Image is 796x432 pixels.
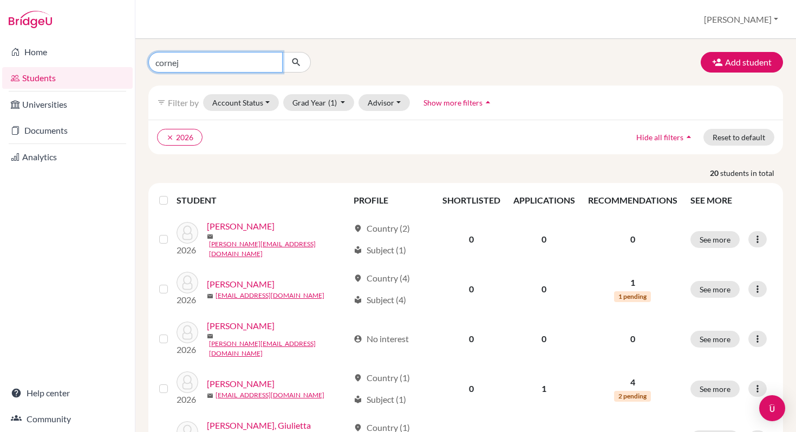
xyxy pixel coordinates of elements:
i: arrow_drop_up [683,132,694,142]
span: 1 pending [614,291,651,302]
a: Help center [2,382,133,404]
a: [PERSON_NAME] [207,377,275,390]
p: 0 [588,233,677,246]
th: RECOMMENDATIONS [582,187,684,213]
strong: 20 [710,167,720,179]
a: Documents [2,120,133,141]
a: [PERSON_NAME] [207,220,275,233]
span: location_on [354,374,362,382]
p: 2026 [177,244,198,257]
img: Arcuri, Alessandro [177,322,198,343]
div: Subject (1) [354,393,406,406]
p: 2026 [177,343,198,356]
a: [EMAIL_ADDRESS][DOMAIN_NAME] [216,390,324,400]
a: Home [2,41,133,63]
th: PROFILE [347,187,436,213]
th: SHORTLISTED [436,187,507,213]
span: students in total [720,167,783,179]
td: 0 [507,313,582,365]
p: 1 [588,276,677,289]
span: local_library [354,395,362,404]
span: mail [207,293,213,299]
div: No interest [354,332,409,345]
span: location_on [354,423,362,432]
input: Find student by name... [148,52,283,73]
span: mail [207,333,213,339]
div: Country (1) [354,371,410,384]
span: account_circle [354,335,362,343]
span: mail [207,392,213,399]
button: See more [690,381,740,397]
button: Reset to default [703,129,774,146]
td: 0 [507,265,582,313]
span: Show more filters [423,98,482,107]
td: 1 [507,365,582,413]
td: 0 [436,213,507,265]
button: Grad Year(1) [283,94,355,111]
button: Account Status [203,94,279,111]
img: Alende, Juan Ignacio [177,272,198,293]
button: Add student [701,52,783,73]
th: APPLICATIONS [507,187,582,213]
button: Show more filtersarrow_drop_up [414,94,503,111]
div: Subject (4) [354,293,406,306]
div: Country (4) [354,272,410,285]
span: mail [207,233,213,240]
button: [PERSON_NAME] [699,9,783,30]
a: [PERSON_NAME] [207,278,275,291]
i: arrow_drop_up [482,97,493,108]
span: 2 pending [614,391,651,402]
a: [PERSON_NAME][EMAIL_ADDRESS][DOMAIN_NAME] [209,239,349,259]
td: 0 [507,213,582,265]
th: STUDENT [177,187,347,213]
th: SEE MORE [684,187,779,213]
img: Bagurskas, Ivan [177,371,198,393]
div: Open Intercom Messenger [759,395,785,421]
span: local_library [354,296,362,304]
span: Hide all filters [636,133,683,142]
span: location_on [354,224,362,233]
p: 2026 [177,293,198,306]
div: Country (2) [354,222,410,235]
i: filter_list [157,98,166,107]
a: [PERSON_NAME], Giulietta [207,419,311,432]
span: Filter by [168,97,199,108]
a: Students [2,67,133,89]
td: 0 [436,265,507,313]
a: Universities [2,94,133,115]
div: Subject (1) [354,244,406,257]
a: Analytics [2,146,133,168]
span: location_on [354,274,362,283]
td: 0 [436,313,507,365]
a: [EMAIL_ADDRESS][DOMAIN_NAME] [216,291,324,300]
span: local_library [354,246,362,254]
p: 0 [588,332,677,345]
button: See more [690,331,740,348]
button: Advisor [358,94,410,111]
button: Hide all filtersarrow_drop_up [627,129,703,146]
td: 0 [436,365,507,413]
i: clear [166,134,174,141]
button: See more [690,231,740,248]
p: 2026 [177,393,198,406]
img: Albaladejo, Emma [177,222,198,244]
span: (1) [328,98,337,107]
img: Bridge-U [9,11,52,28]
a: Community [2,408,133,430]
p: 4 [588,376,677,389]
a: [PERSON_NAME][EMAIL_ADDRESS][DOMAIN_NAME] [209,339,349,358]
a: [PERSON_NAME] [207,319,275,332]
button: clear2026 [157,129,203,146]
button: See more [690,281,740,298]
